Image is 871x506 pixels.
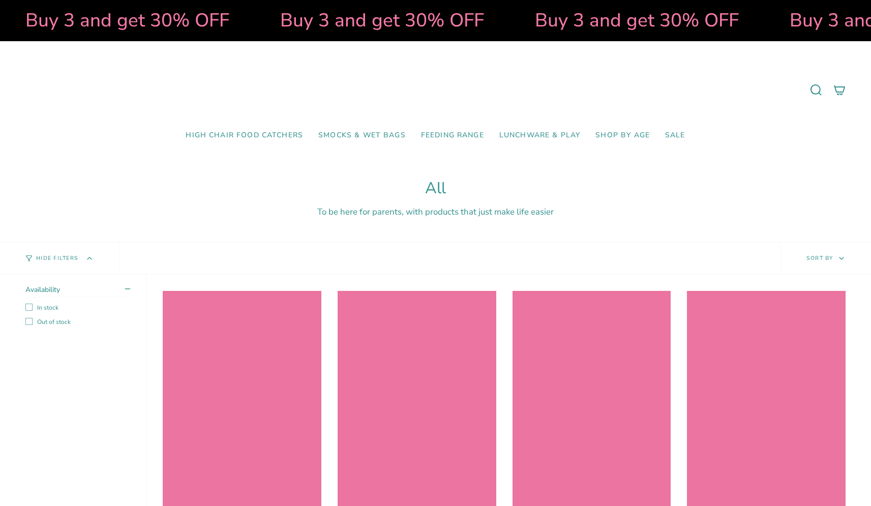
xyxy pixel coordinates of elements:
strong: Buy 3 and get 30% OFF [14,8,218,33]
summary: Availability [25,285,130,297]
span: High Chair Food Catchers [186,131,303,140]
a: Feeding Range [413,124,492,147]
span: Hide Filters [36,256,78,261]
a: Mumma’s Little Helpers [348,56,523,124]
span: Sort by [806,254,833,262]
button: Sort by [780,243,871,274]
span: To be here for parents, with products that just make life easier [317,206,554,218]
span: Smocks & Wet Bags [318,131,406,140]
strong: Buy 3 and get 30% OFF [524,8,728,33]
strong: Buy 3 and get 30% OFF [269,8,473,33]
a: High Chair Food Catchers [178,124,311,147]
a: Shop by Age [588,124,657,147]
label: Out of stock [25,318,130,326]
span: Shop by Age [595,131,650,140]
h1: All [25,179,846,198]
span: Lunchware & Play [499,131,580,140]
span: Feeding Range [421,131,484,140]
a: Smocks & Wet Bags [311,124,413,147]
span: Availability [25,285,60,294]
span: SALE [665,131,685,140]
label: In stock [25,304,130,312]
a: SALE [657,124,693,147]
a: Lunchware & Play [492,124,588,147]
